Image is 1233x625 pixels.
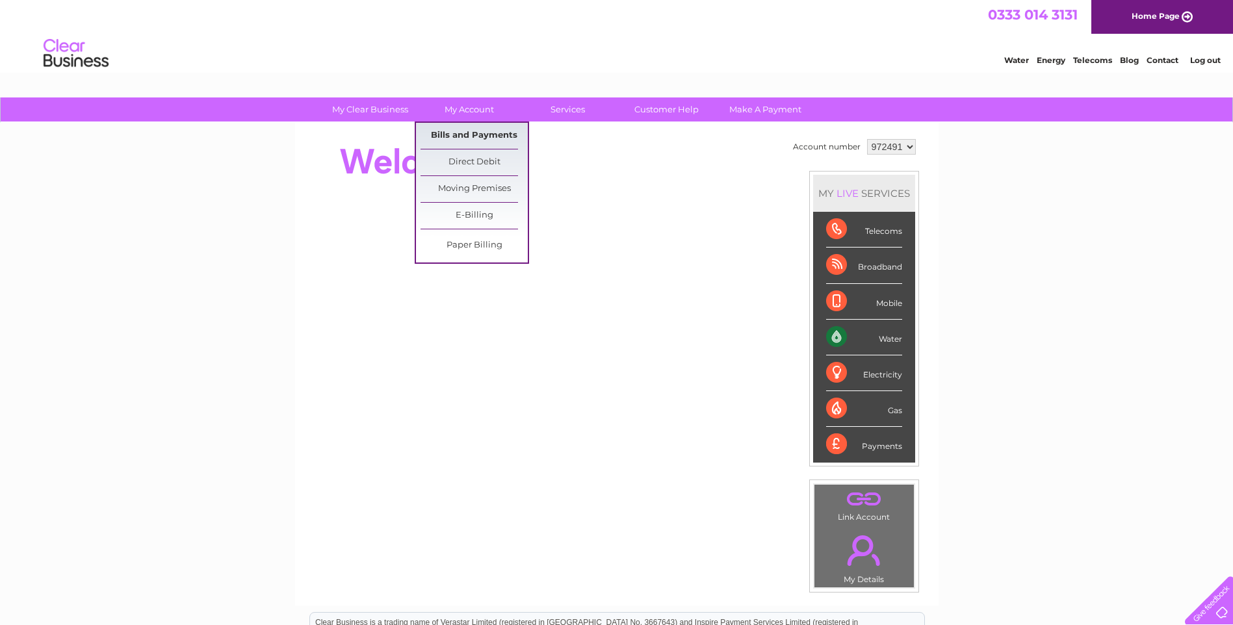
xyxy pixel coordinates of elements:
[814,484,915,525] td: Link Account
[826,355,902,391] div: Electricity
[834,187,861,199] div: LIVE
[814,524,915,588] td: My Details
[790,136,864,158] td: Account number
[514,97,621,121] a: Services
[1147,55,1178,65] a: Contact
[826,284,902,320] div: Mobile
[818,528,911,573] a: .
[310,7,924,63] div: Clear Business is a trading name of Verastar Limited (registered in [GEOGRAPHIC_DATA] No. 3667643...
[826,391,902,427] div: Gas
[421,233,528,259] a: Paper Billing
[826,248,902,283] div: Broadband
[1004,55,1029,65] a: Water
[826,320,902,355] div: Water
[988,6,1078,23] a: 0333 014 3131
[1120,55,1139,65] a: Blog
[421,203,528,229] a: E-Billing
[813,175,915,212] div: MY SERVICES
[1073,55,1112,65] a: Telecoms
[421,149,528,175] a: Direct Debit
[317,97,424,121] a: My Clear Business
[43,34,109,73] img: logo.png
[818,488,911,511] a: .
[712,97,819,121] a: Make A Payment
[613,97,720,121] a: Customer Help
[826,427,902,462] div: Payments
[415,97,523,121] a: My Account
[826,212,902,248] div: Telecoms
[421,123,528,149] a: Bills and Payments
[1037,55,1065,65] a: Energy
[421,176,528,202] a: Moving Premises
[1190,55,1221,65] a: Log out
